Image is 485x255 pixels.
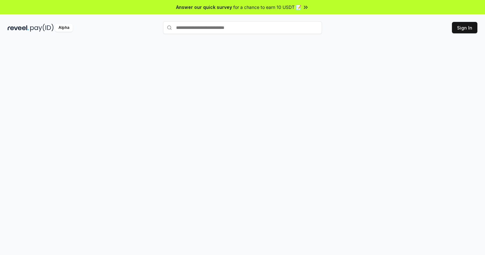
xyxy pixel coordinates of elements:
span: Answer our quick survey [176,4,232,10]
img: reveel_dark [8,24,29,32]
button: Sign In [452,22,477,33]
span: for a chance to earn 10 USDT 📝 [233,4,301,10]
div: Alpha [55,24,73,32]
img: pay_id [30,24,54,32]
